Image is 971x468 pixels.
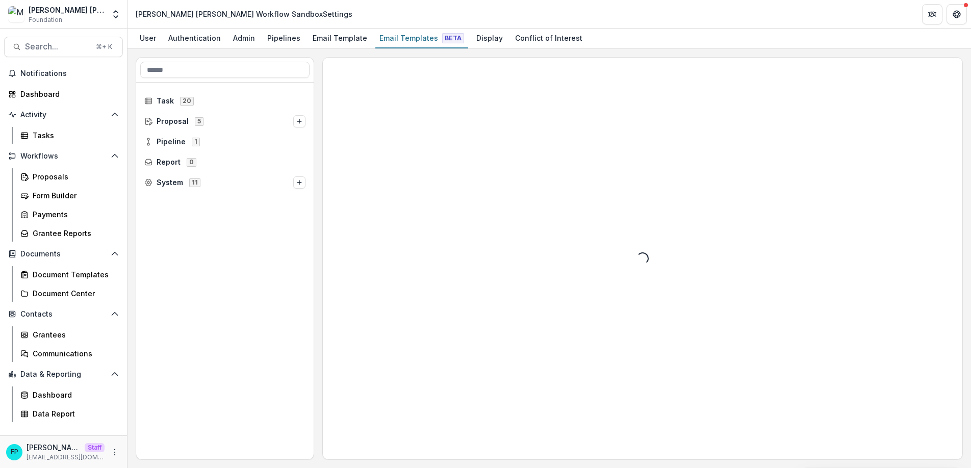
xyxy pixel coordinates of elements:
[16,168,123,185] a: Proposals
[136,29,160,48] a: User
[511,29,586,48] a: Conflict of Interest
[140,134,310,150] div: Pipeline1
[29,5,105,15] div: [PERSON_NAME] [PERSON_NAME] Workflow Sandbox
[4,65,123,82] button: Notifications
[4,107,123,123] button: Open Activity
[195,117,203,125] span: 5
[4,148,123,164] button: Open Workflows
[4,306,123,322] button: Open Contacts
[157,178,183,187] span: System
[33,228,115,239] div: Grantee Reports
[180,97,194,105] span: 20
[187,158,196,166] span: 0
[20,152,107,161] span: Workflows
[16,326,123,343] a: Grantees
[132,7,356,21] nav: breadcrumb
[109,4,123,24] button: Open entity switcher
[16,266,123,283] a: Document Templates
[16,345,123,362] a: Communications
[33,288,115,299] div: Document Center
[136,31,160,45] div: User
[20,111,107,119] span: Activity
[20,310,107,319] span: Contacts
[29,15,62,24] span: Foundation
[25,42,90,51] span: Search...
[85,443,105,452] p: Staff
[4,86,123,102] a: Dashboard
[16,405,123,422] a: Data Report
[109,446,121,458] button: More
[33,130,115,141] div: Tasks
[511,31,586,45] div: Conflict of Interest
[8,6,24,22] img: Mary Reynolds Babcock Workflow Sandbox
[309,31,371,45] div: Email Template
[33,209,115,220] div: Payments
[33,171,115,182] div: Proposals
[157,138,186,146] span: Pipeline
[229,29,259,48] a: Admin
[263,31,304,45] div: Pipelines
[293,115,305,127] button: Options
[375,31,468,45] div: Email Templates
[140,154,310,170] div: Report0
[33,269,115,280] div: Document Templates
[16,386,123,403] a: Dashboard
[20,89,115,99] div: Dashboard
[229,31,259,45] div: Admin
[27,442,81,453] p: [PERSON_NAME]
[16,225,123,242] a: Grantee Reports
[140,113,310,129] div: Proposal5Options
[27,453,105,462] p: [EMAIL_ADDRESS][DOMAIN_NAME]
[192,138,200,146] span: 1
[33,329,115,340] div: Grantees
[947,4,967,24] button: Get Help
[263,29,304,48] a: Pipelines
[33,408,115,419] div: Data Report
[472,29,507,48] a: Display
[4,37,123,57] button: Search...
[20,250,107,258] span: Documents
[16,285,123,302] a: Document Center
[922,4,942,24] button: Partners
[94,41,114,53] div: ⌘ + K
[16,206,123,223] a: Payments
[309,29,371,48] a: Email Template
[16,127,123,144] a: Tasks
[375,29,468,48] a: Email Templates Beta
[140,174,310,191] div: System11Options
[4,246,123,262] button: Open Documents
[157,117,189,126] span: Proposal
[136,9,352,19] div: [PERSON_NAME] [PERSON_NAME] Workflow Sandbox Settings
[33,389,115,400] div: Dashboard
[157,158,181,167] span: Report
[4,366,123,382] button: Open Data & Reporting
[157,97,174,106] span: Task
[293,176,305,189] button: Options
[11,449,18,455] div: Fanny Pinoul
[33,190,115,201] div: Form Builder
[472,31,507,45] div: Display
[20,370,107,379] span: Data & Reporting
[140,93,310,109] div: Task20
[33,348,115,359] div: Communications
[442,33,464,43] span: Beta
[189,178,200,187] span: 11
[16,187,123,204] a: Form Builder
[20,69,119,78] span: Notifications
[164,29,225,48] a: Authentication
[164,31,225,45] div: Authentication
